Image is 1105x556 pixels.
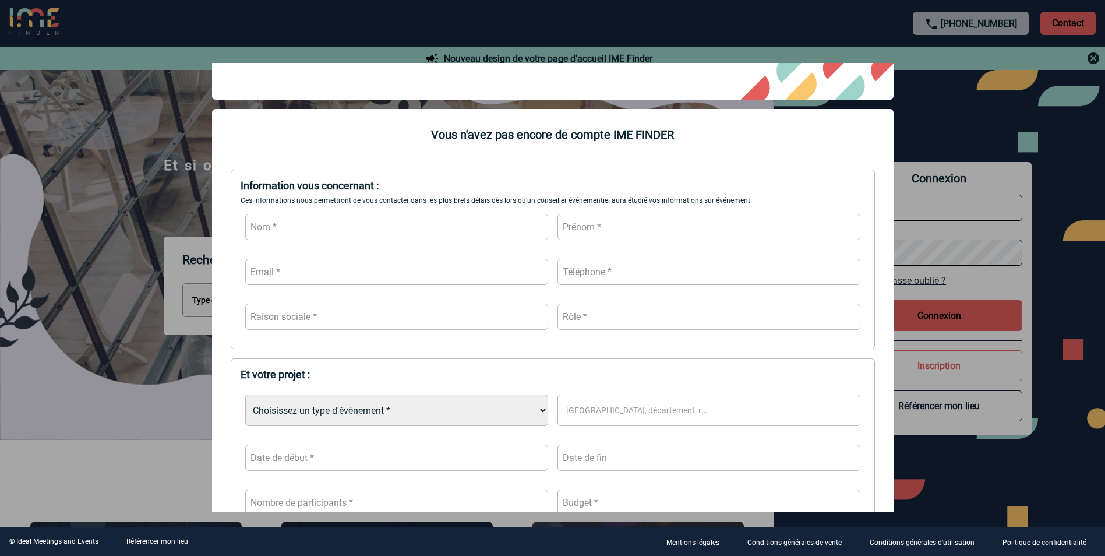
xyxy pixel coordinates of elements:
input: Prénom * [557,214,860,240]
div: Information vous concernant : [241,180,865,192]
input: Budget * [557,490,860,516]
p: Conditions générales d'utilisation [870,539,975,547]
div: Ces informations nous permettront de vous contacter dans les plus brefs délais dès lors qu'un con... [241,196,865,205]
a: Référencer mon lieu [126,537,188,546]
div: Vous n'avez pas encore de compte IME FINDER [212,128,894,142]
p: Conditions générales de vente [747,539,842,547]
p: Mentions légales [666,539,719,547]
div: © Ideal Meetings and Events [9,537,98,546]
a: Mentions légales [657,536,738,547]
p: Politique de confidentialité [1002,539,1086,547]
input: Nombre de participants * [245,490,548,516]
a: Conditions générales d'utilisation [860,536,993,547]
span: [GEOGRAPHIC_DATA], département, région... [566,406,733,415]
input: Date de début * [245,445,548,471]
div: Et votre projet : [241,368,865,381]
input: Date de fin [557,445,860,471]
input: Rôle * [557,304,860,330]
a: Conditions générales de vente [738,536,860,547]
input: Téléphone * [557,259,860,285]
input: Email * [245,259,548,285]
input: Nom * [245,214,548,240]
input: Raison sociale * [245,304,548,330]
a: Politique de confidentialité [993,536,1105,547]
